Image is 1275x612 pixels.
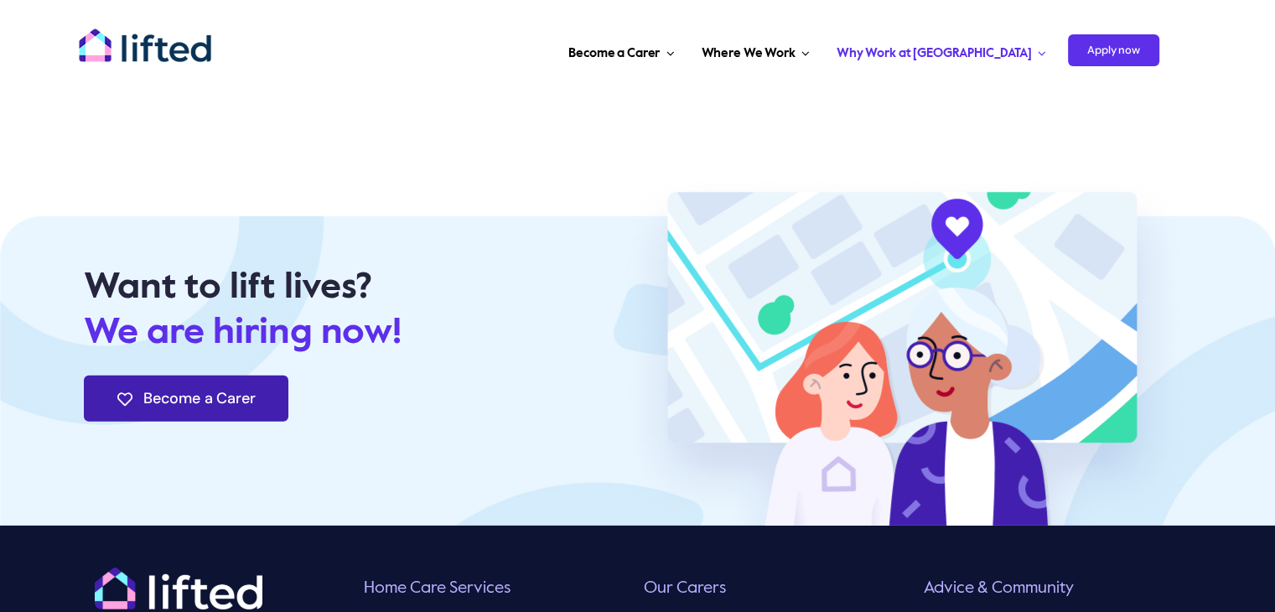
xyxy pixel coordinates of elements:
[95,568,262,609] img: logo-white
[568,40,660,67] span: Become a Carer
[832,25,1051,75] a: Why Work at [GEOGRAPHIC_DATA]
[615,167,1191,526] img: Frame-60
[924,578,1191,600] h6: Advice & Community
[1068,34,1159,66] span: Apply now
[1068,25,1159,75] a: Apply now
[84,265,500,355] p: Want to lift lives?
[697,25,815,75] a: Where We Work
[644,578,911,600] h6: Our Carers
[837,40,1032,67] span: Why Work at [GEOGRAPHIC_DATA]
[78,28,212,44] a: lifted-logo
[702,40,796,67] span: Where We Work
[563,25,679,75] a: Become a Carer
[143,390,255,407] span: Become a Carer
[341,25,1159,75] nav: Carer Jobs Menu
[364,578,631,600] h6: Home Care Services
[84,376,288,422] a: Become a Carer
[84,314,401,351] span: We are hiring now!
